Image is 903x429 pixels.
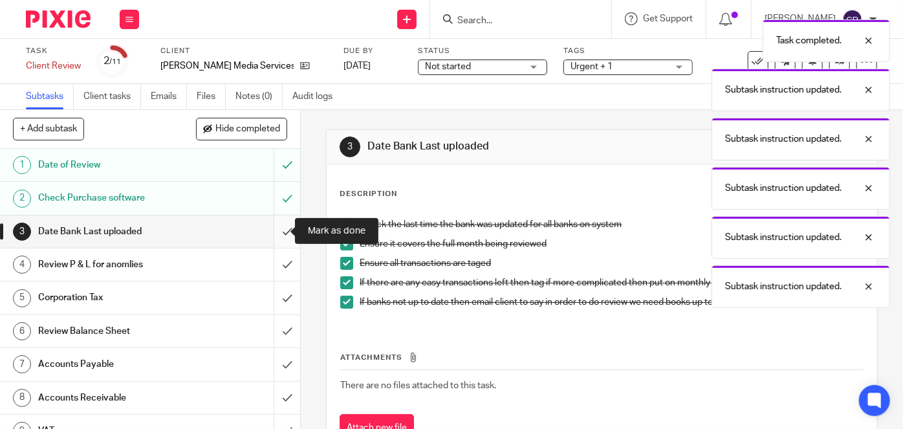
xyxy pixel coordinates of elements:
p: Check the last time the bank was updated for all banks on system [360,218,864,231]
span: There are no files attached to this task. [340,381,496,390]
div: 7 [13,355,31,373]
p: Task completed. [776,34,842,47]
a: Files [197,84,226,109]
img: svg%3E [842,9,863,30]
div: 2 [104,54,122,69]
h1: Date Bank Last uploaded [38,222,187,241]
h1: Accounts Receivable [38,388,187,408]
a: Client tasks [83,84,141,109]
p: Subtask instruction updated. [725,133,842,146]
p: Ensure it covers the full month being reviewed [360,237,864,250]
label: Status [418,46,547,56]
span: Hide completed [215,124,280,135]
label: Client [160,46,327,56]
p: Subtask instruction updated. [725,182,842,195]
small: /11 [110,58,122,65]
div: 6 [13,322,31,340]
div: 1 [13,156,31,174]
span: Attachments [340,354,402,361]
div: 3 [13,223,31,241]
label: Task [26,46,81,56]
div: 3 [340,137,360,157]
a: Subtasks [26,84,74,109]
p: If banks not up to date then email client to say in order to do review we need books up to date [360,296,864,309]
button: Hide completed [196,118,287,140]
p: Subtask instruction updated. [725,83,842,96]
a: Emails [151,84,187,109]
p: Subtask instruction updated. [725,231,842,244]
label: Due by [343,46,402,56]
a: Notes (0) [235,84,283,109]
span: Not started [425,62,471,71]
a: Audit logs [292,84,342,109]
div: 2 [13,190,31,208]
p: Description [340,189,397,199]
span: [DATE] [343,61,371,71]
p: If there are any easy transactions left then tag if more complicated then put on monthly review e... [360,276,864,289]
h1: Date Bank Last uploaded [367,140,630,153]
h1: Review Balance Sheet [38,322,187,341]
button: + Add subtask [13,118,84,140]
p: Subtask instruction updated. [725,280,842,293]
h1: Accounts Payable [38,355,187,374]
img: Pixie [26,10,91,28]
p: Ensure all transactions are taged [360,257,864,270]
p: [PERSON_NAME] Media Services Ltd [160,60,294,72]
div: Client Review [26,60,81,72]
div: 5 [13,289,31,307]
div: 8 [13,389,31,407]
h1: Check Purchase software [38,188,187,208]
div: 4 [13,256,31,274]
h1: Corporation Tax [38,288,187,307]
h1: Date of Review [38,155,187,175]
h1: Review P & L for anomlies [38,255,187,274]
